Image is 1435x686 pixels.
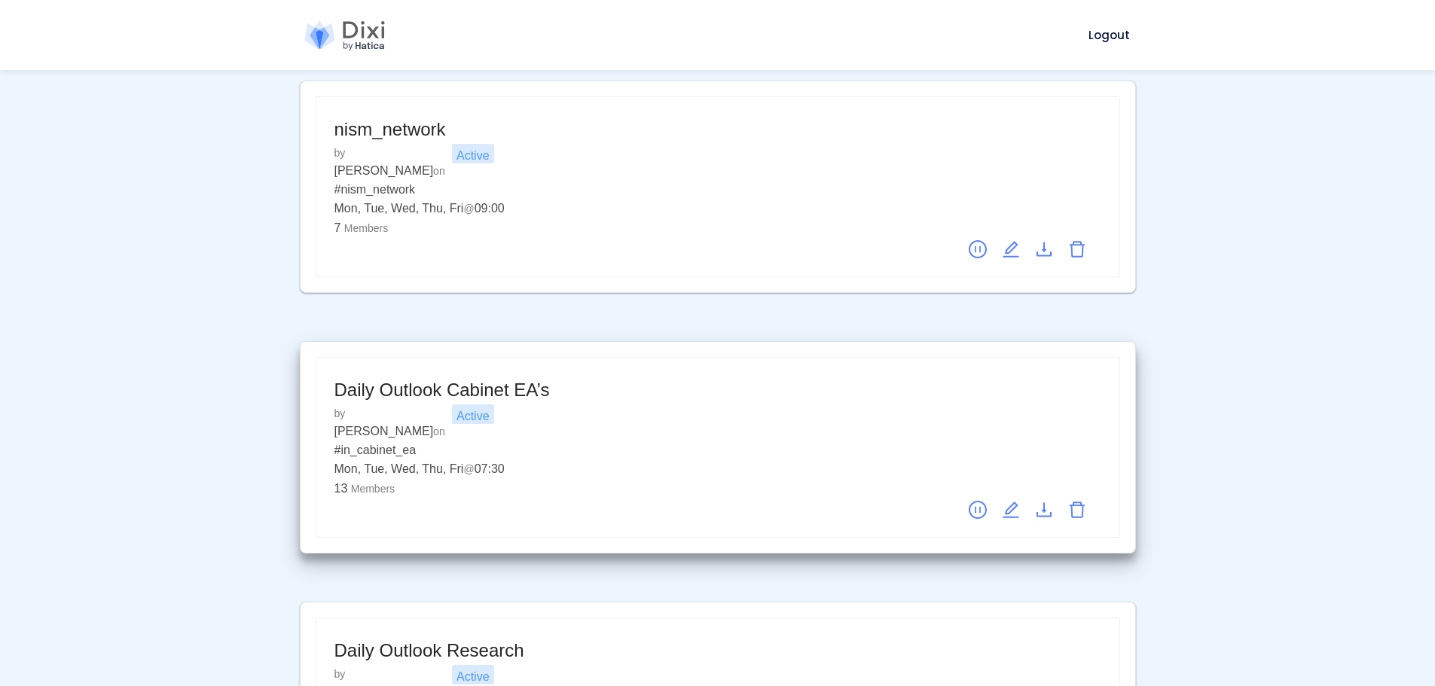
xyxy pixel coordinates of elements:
a: Delete standup [1068,237,1086,259]
a: edit [1002,498,1020,520]
span: [PERSON_NAME] [334,425,434,438]
a: Download report [1035,498,1053,520]
div: Active [452,665,494,684]
span: Members [344,222,388,234]
div: 13 [334,479,1101,498]
span: Members [351,483,395,495]
span: pause-circle [969,501,987,519]
a: Pause standup [969,498,987,520]
div: nism_network [334,115,942,144]
span: 09:00 [463,202,504,215]
span: @ [463,463,474,475]
div: Active [452,144,494,163]
div: by on [334,145,1101,199]
a: Download report [1035,237,1053,259]
a: edit [1002,237,1020,259]
span: delete [1068,240,1086,258]
a: Pause standup [969,237,987,259]
a: Delete standup [1068,498,1086,520]
span: # in_cabinet_ea [334,444,417,456]
span: # nism_network [334,183,416,196]
div: 7 [334,218,1101,237]
div: Mon, Tue, Wed, Thu, Fri [334,202,464,215]
div: by on [334,405,1101,459]
div: Active [452,404,494,424]
span: pause-circle [969,240,987,258]
span: download [1035,240,1053,258]
span: edit [1002,240,1020,258]
span: download [1035,501,1053,519]
div: Mon, Tue, Wed, Thu, Fri [334,462,464,475]
a: Logout [1082,26,1136,44]
span: delete [1068,501,1086,519]
span: @ [463,203,474,215]
span: edit [1002,501,1020,519]
div: Daily Outlook Cabinet EA’s [334,376,942,404]
span: [PERSON_NAME] [334,164,434,177]
div: Daily Outlook Research [334,636,942,665]
span: 07:30 [463,462,504,475]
